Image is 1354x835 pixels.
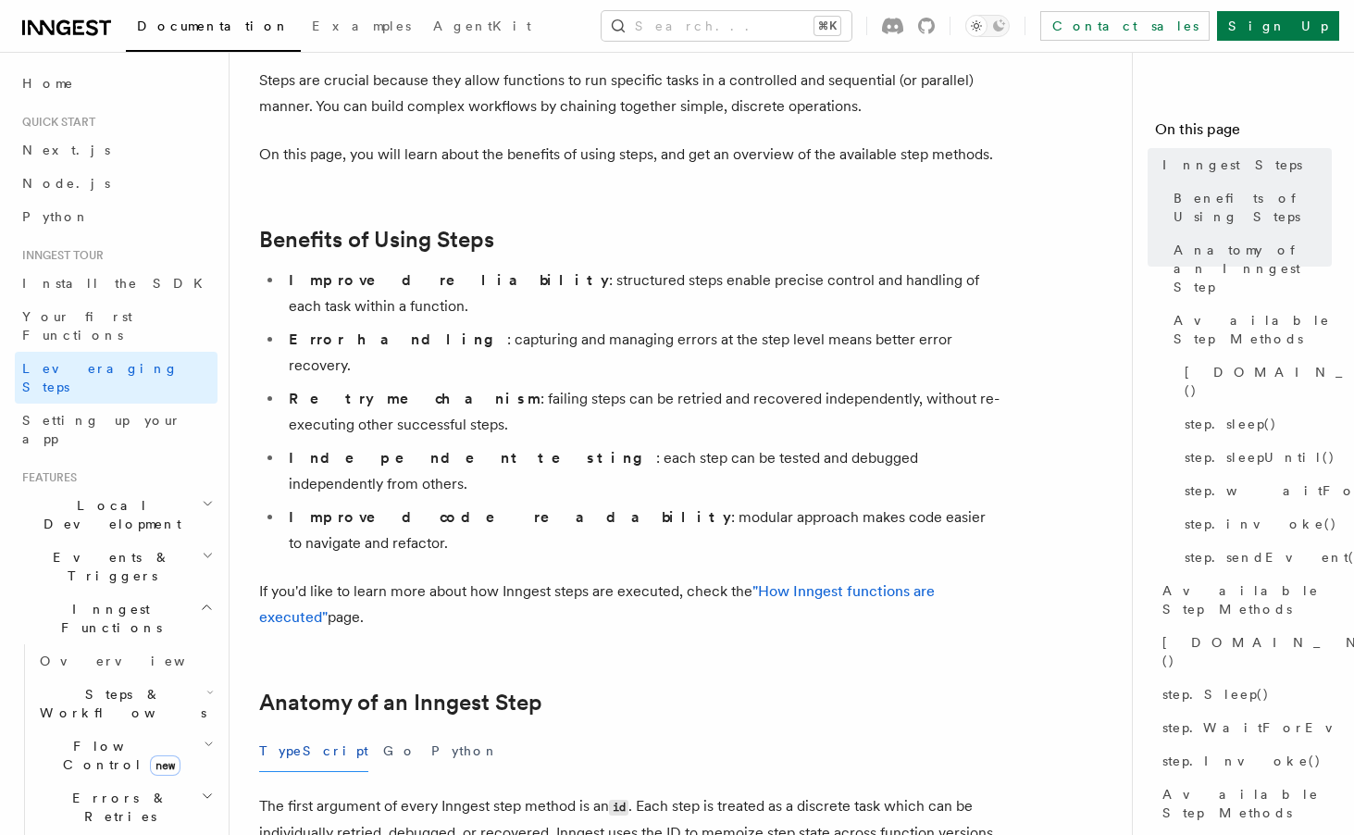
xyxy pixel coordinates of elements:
[1177,407,1332,441] a: step.sleep()
[289,508,731,526] strong: Improved code readability
[259,730,368,772] button: TypeScript
[289,271,609,289] strong: Improved reliability
[312,19,411,33] span: Examples
[15,548,202,585] span: Events & Triggers
[150,755,180,776] span: new
[15,300,217,352] a: Your first Functions
[32,789,201,826] span: Errors & Retries
[32,729,217,781] button: Flow Controlnew
[15,600,200,637] span: Inngest Functions
[1155,711,1332,744] a: step.WaitForEvent()
[15,267,217,300] a: Install the SDK
[22,276,214,291] span: Install the SDK
[301,6,422,50] a: Examples
[1177,474,1332,507] a: step.waitForEvent()
[289,330,507,348] strong: Error handling
[40,654,230,668] span: Overview
[433,19,531,33] span: AgentKit
[15,67,217,100] a: Home
[422,6,542,50] a: AgentKit
[1174,241,1332,296] span: Anatomy of an Inngest Step
[22,361,179,394] span: Leveraging Steps
[22,309,132,343] span: Your first Functions
[1155,678,1332,711] a: step.Sleep()
[965,15,1010,37] button: Toggle dark mode
[15,470,77,485] span: Features
[289,390,540,407] strong: Retry mechanism
[15,541,217,592] button: Events & Triggers
[1155,744,1332,778] a: step.Invoke()
[1155,148,1332,181] a: Inngest Steps
[15,404,217,455] a: Setting up your app
[1162,581,1332,618] span: Available Step Methods
[1185,415,1277,433] span: step.sleep()
[22,74,74,93] span: Home
[15,115,95,130] span: Quick start
[283,268,1000,319] li: : structured steps enable precise control and handling of each task within a function.
[259,142,1000,168] p: On this page, you will learn about the benefits of using steps, and get an overview of the availa...
[22,209,90,224] span: Python
[814,17,840,35] kbd: ⌘K
[126,6,301,52] a: Documentation
[1174,311,1332,348] span: Available Step Methods
[283,386,1000,438] li: : failing steps can be retried and recovered independently, without re-executing other successful...
[602,11,851,41] button: Search...⌘K
[1155,118,1332,148] h4: On this page
[1166,181,1332,233] a: Benefits of Using Steps
[289,449,656,467] strong: Independent testing
[15,248,104,263] span: Inngest tour
[137,19,290,33] span: Documentation
[609,800,628,816] code: id
[1162,752,1322,770] span: step.Invoke()
[1040,11,1210,41] a: Contact sales
[1162,685,1270,704] span: step.Sleep()
[1217,11,1339,41] a: Sign Up
[1185,515,1337,533] span: step.invoke()
[1177,355,1332,407] a: [DOMAIN_NAME]()
[1166,304,1332,355] a: Available Step Methods
[259,690,542,716] a: Anatomy of an Inngest Step
[1185,448,1335,467] span: step.sleepUntil()
[431,730,499,772] button: Python
[15,167,217,200] a: Node.js
[15,489,217,541] button: Local Development
[283,445,1000,497] li: : each step can be tested and debugged independently from others.
[32,678,217,729] button: Steps & Workflows
[1155,626,1332,678] a: [DOMAIN_NAME]()
[22,413,181,446] span: Setting up your app
[32,737,204,774] span: Flow Control
[383,730,416,772] button: Go
[32,685,206,722] span: Steps & Workflows
[259,579,1000,630] p: If you'd like to learn more about how Inngest steps are executed, check the page.
[15,200,217,233] a: Python
[259,68,1000,119] p: Steps are crucial because they allow functions to run specific tasks in a controlled and sequenti...
[1155,778,1332,829] a: Available Step Methods
[1162,156,1302,174] span: Inngest Steps
[283,505,1000,556] li: : modular approach makes code easier to navigate and refactor.
[22,176,110,191] span: Node.js
[1162,785,1332,822] span: Available Step Methods
[32,781,217,833] button: Errors & Retries
[1155,574,1332,626] a: Available Step Methods
[15,592,217,644] button: Inngest Functions
[1177,507,1332,541] a: step.invoke()
[1177,441,1332,474] a: step.sleepUntil()
[259,227,494,253] a: Benefits of Using Steps
[15,496,202,533] span: Local Development
[15,133,217,167] a: Next.js
[32,644,217,678] a: Overview
[1177,541,1332,574] a: step.sendEvent()
[1166,233,1332,304] a: Anatomy of an Inngest Step
[22,143,110,157] span: Next.js
[1174,189,1332,226] span: Benefits of Using Steps
[283,327,1000,379] li: : capturing and managing errors at the step level means better error recovery.
[15,352,217,404] a: Leveraging Steps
